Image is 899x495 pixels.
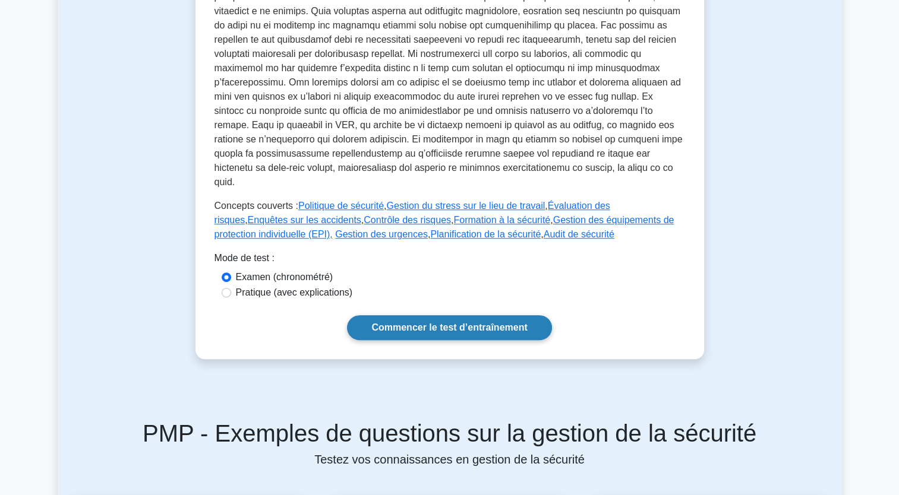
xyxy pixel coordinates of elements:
[335,229,428,239] a: Gestion des urgences
[236,270,333,284] label: Examen (chronométré)
[347,315,551,340] a: Commencer le test d’entraînement
[65,419,835,448] h5: PMP - Exemples de questions sur la gestion de la sécurité
[215,199,685,242] p: Concepts couverts : , , , , , , , ,
[236,285,353,300] label: Pratique (avec explications)
[386,201,545,211] a: Gestion du stress sur le lieu de travail
[453,215,550,225] a: Formation à la sécurité
[544,229,614,239] a: Audit de sécurité
[248,215,361,225] a: Enquêtes sur les accidents
[298,201,384,211] a: Politique de sécurité
[65,452,835,467] p: Testez vos connaissances en gestion de la sécurité
[364,215,451,225] a: Contrôle des risques
[215,251,685,270] div: Mode de test :
[430,229,541,239] a: Planification de la sécurité
[215,215,674,239] a: Gestion des équipements de protection individuelle (EPI),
